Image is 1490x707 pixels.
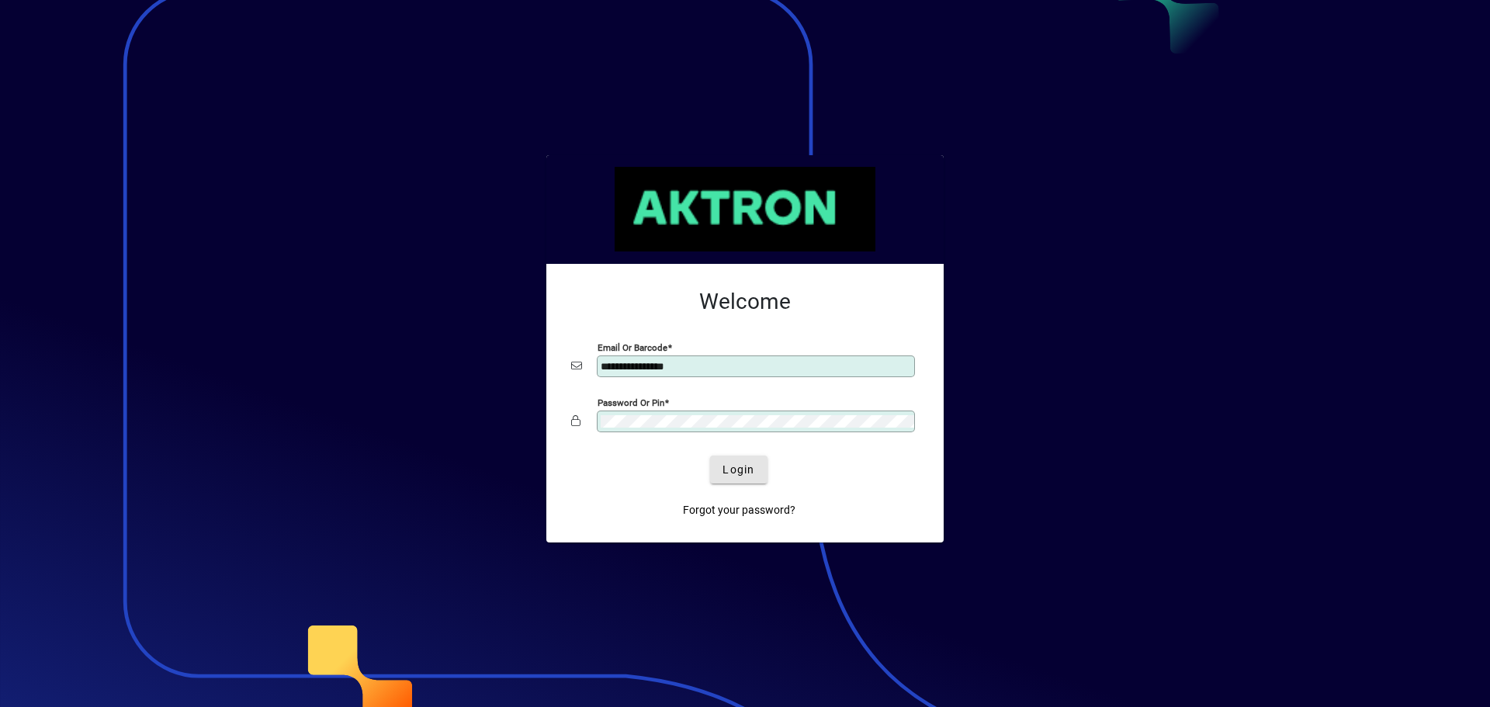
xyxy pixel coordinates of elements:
[683,502,795,518] span: Forgot your password?
[598,397,664,408] mat-label: Password or Pin
[598,342,667,353] mat-label: Email or Barcode
[722,462,754,478] span: Login
[710,456,767,483] button: Login
[571,289,919,315] h2: Welcome
[677,496,802,524] a: Forgot your password?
